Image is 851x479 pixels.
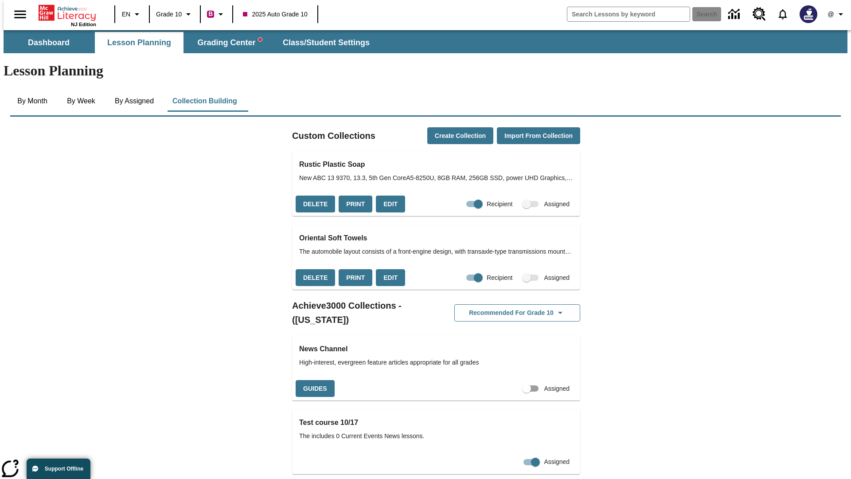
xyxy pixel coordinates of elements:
[108,90,161,112] button: By Assigned
[299,432,573,441] span: The includes 0 Current Events News lessons.
[165,90,244,112] button: Collection Building
[487,273,512,283] span: Recipient
[567,7,690,21] input: search field
[723,2,747,27] a: Data Center
[10,90,55,112] button: By Month
[107,38,171,48] span: Lesson Planning
[828,10,834,19] span: @
[544,273,570,283] span: Assigned
[39,3,96,27] div: Home
[497,127,580,145] button: Import from Collection
[296,196,335,213] button: Delete
[299,416,573,429] h3: Test course 10/17
[185,32,274,53] button: Grading Center
[39,4,96,22] a: Home
[299,358,573,367] span: High-interest, evergreen feature articles appropriate for all grades
[544,200,570,209] span: Assigned
[299,158,573,171] h3: Rustic Plastic Soap
[292,129,375,143] h2: Custom Collections
[95,32,183,53] button: Lesson Planning
[7,1,33,27] button: Open side menu
[27,459,90,479] button: Support Offline
[122,10,130,19] span: EN
[800,5,817,23] img: Avatar
[4,63,847,79] h1: Lesson Planning
[296,269,335,287] button: Delete
[208,8,213,20] span: B
[276,32,377,53] button: Class/Student Settings
[4,30,847,53] div: SubNavbar
[823,6,851,22] button: Profile/Settings
[299,343,573,355] h3: News Channel
[376,196,405,213] button: Edit
[299,247,573,256] span: The automobile layout consists of a front-engine design, with transaxle-type transmissions mounte...
[299,232,573,244] h3: Oriental Soft Towels
[299,173,573,183] span: New ABC 13 9370, 13.3, 5th Gen CoreA5-8250U, 8GB RAM, 256GB SSD, power UHD Graphics, OS 10 Home, ...
[197,38,262,48] span: Grading Center
[243,10,307,19] span: 2025 Auto Grade 10
[296,380,335,397] button: Guides
[747,2,771,26] a: Resource Center, Will open in new tab
[794,3,823,26] button: Select a new avatar
[258,38,262,41] svg: writing assistant alert
[339,196,372,213] button: Print, will open in a new window
[283,38,370,48] span: Class/Student Settings
[771,3,794,26] a: Notifications
[454,304,580,322] button: Recommended for Grade 10
[339,269,372,287] button: Print, will open in a new window
[45,466,83,472] span: Support Offline
[427,127,493,145] button: Create Collection
[4,32,93,53] button: Dashboard
[28,38,70,48] span: Dashboard
[118,6,146,22] button: Language: EN, Select a language
[203,6,230,22] button: Boost Class color is violet red. Change class color
[71,22,96,27] span: NJ Edition
[152,6,197,22] button: Grade: Grade 10, Select a grade
[4,32,378,53] div: SubNavbar
[376,269,405,287] button: Edit
[544,457,570,467] span: Assigned
[292,298,436,327] h2: Achieve3000 Collections - ([US_STATE])
[544,384,570,393] span: Assigned
[156,10,182,19] span: Grade 10
[487,200,512,209] span: Recipient
[59,90,103,112] button: By Week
